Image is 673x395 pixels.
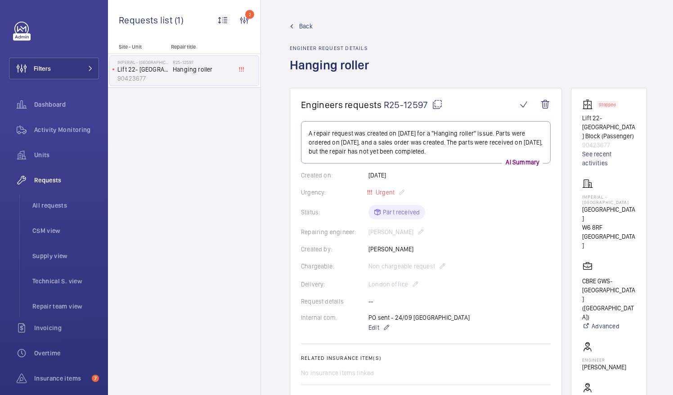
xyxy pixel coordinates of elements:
span: Invoicing [34,323,99,332]
span: Overtime [34,349,99,358]
span: R25-12597 [384,99,443,110]
span: Requests [34,176,99,185]
span: Activity Monitoring [34,125,99,134]
span: Units [34,150,99,159]
p: Engineer [582,357,626,363]
span: 7 [92,375,99,382]
button: Filters [9,58,99,79]
h2: Related insurance item(s) [301,355,551,361]
span: Back [299,22,313,31]
span: Dashboard [34,100,99,109]
span: Insurance items [34,374,88,383]
p: CBRE GWS- [GEOGRAPHIC_DATA] ([GEOGRAPHIC_DATA]) [582,277,636,322]
img: elevator.svg [582,99,597,110]
p: A repair request was created on [DATE] for a "Hanging roller" issue. Parts were ordered on [DATE]... [309,129,543,156]
a: See recent activities [582,150,636,168]
p: Repair title [171,44,230,50]
p: Imperial - [GEOGRAPHIC_DATA] [582,194,636,205]
span: Hanging roller [173,65,232,74]
p: Lift 22- [GEOGRAPHIC_DATA] Block (Passenger) [582,114,636,141]
p: [PERSON_NAME] [582,363,626,372]
h2: R25-12597 [173,59,232,65]
span: Technical S. view [32,277,99,286]
h1: Hanging roller [290,57,374,88]
p: 90423677 [582,141,636,150]
span: All requests [32,201,99,210]
p: [GEOGRAPHIC_DATA] [582,205,636,223]
span: Supply view [32,251,99,260]
span: Edit [368,323,379,332]
p: Imperial - [GEOGRAPHIC_DATA] [117,59,169,65]
span: Repair team view [32,302,99,311]
p: Site - Unit [108,44,167,50]
p: W6 8RF [GEOGRAPHIC_DATA] [582,223,636,250]
h2: Engineer request details [290,45,374,51]
span: Filters [34,64,51,73]
p: Stopped [599,103,616,106]
p: AI Summary [502,158,543,167]
span: CSM view [32,226,99,235]
p: Lift 22- [GEOGRAPHIC_DATA] Block (Passenger) [117,65,169,74]
span: Requests list [119,14,175,26]
a: Advanced [582,322,636,331]
p: 90423677 [117,74,169,83]
span: Engineers requests [301,99,382,110]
